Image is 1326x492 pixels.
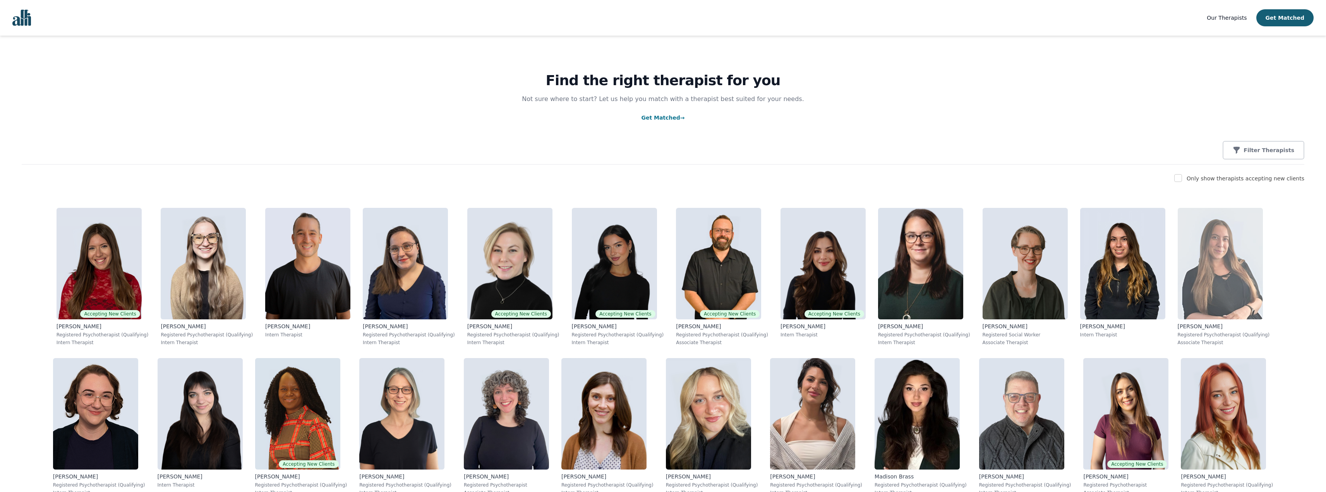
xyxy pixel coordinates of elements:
[158,358,243,470] img: Christina_Johnson
[161,339,253,346] p: Intern Therapist
[875,473,967,480] p: Madison Brass
[770,482,862,488] p: Registered Psychotherapist (Qualifying)
[1256,9,1314,26] button: Get Matched
[80,310,140,318] span: Accepting New Clients
[1178,339,1270,346] p: Associate Therapist
[12,10,31,26] img: alli logo
[259,202,357,352] a: Kavon_Banejad[PERSON_NAME]Intern Therapist
[57,208,142,319] img: Alisha_Levine
[1181,482,1273,488] p: Registered Psychotherapist (Qualifying)
[979,358,1064,470] img: David_Newman
[983,322,1068,330] p: [PERSON_NAME]
[1172,202,1276,352] a: Shannon_Vokes[PERSON_NAME]Registered Psychotherapist (Qualifying)Associate Therapist
[781,322,866,330] p: [PERSON_NAME]
[566,202,670,352] a: Alyssa_TweedieAccepting New Clients[PERSON_NAME]Registered Psychotherapist (Qualifying)Intern The...
[666,358,751,470] img: Vanessa_Morcone
[255,482,347,488] p: Registered Psychotherapist (Qualifying)
[878,339,970,346] p: Intern Therapist
[1074,202,1172,352] a: Mariangela_Servello[PERSON_NAME]Intern Therapist
[561,473,654,480] p: [PERSON_NAME]
[666,482,758,488] p: Registered Psychotherapist (Qualifying)
[359,358,444,470] img: Meghan_Dudley
[979,473,1071,480] p: [PERSON_NAME]
[363,339,455,346] p: Intern Therapist
[561,482,654,488] p: Registered Psychotherapist (Qualifying)
[1107,460,1167,468] span: Accepting New Clients
[1223,141,1304,159] button: Filter Therapists
[1083,473,1168,480] p: [PERSON_NAME]
[1207,15,1247,21] span: Our Therapists
[1178,332,1270,338] p: Registered Psychotherapist (Qualifying)
[1083,482,1168,488] p: Registered Psychotherapist
[57,322,149,330] p: [PERSON_NAME]
[53,358,138,470] img: Rose_Willow
[363,332,455,338] p: Registered Psychotherapist (Qualifying)
[700,310,760,318] span: Accepting New Clients
[515,94,812,104] p: Not sure where to start? Let us help you match with a therapist best suited for your needs.
[467,339,559,346] p: Intern Therapist
[464,358,549,470] img: Jordan_Nardone
[875,358,960,470] img: Madison_Brass
[976,202,1074,352] a: Claire_Cummings[PERSON_NAME]Registered Social WorkerAssociate Therapist
[979,482,1071,488] p: Registered Psychotherapist (Qualifying)
[57,339,149,346] p: Intern Therapist
[1178,322,1270,330] p: [PERSON_NAME]
[363,322,455,330] p: [PERSON_NAME]
[265,322,350,330] p: [PERSON_NAME]
[572,208,657,319] img: Alyssa_Tweedie
[572,339,664,346] p: Intern Therapist
[22,73,1304,88] h1: Find the right therapist for you
[983,208,1068,319] img: Claire_Cummings
[641,115,684,121] a: Get Matched
[1080,208,1165,319] img: Mariangela_Servello
[57,332,149,338] p: Registered Psychotherapist (Qualifying)
[161,332,253,338] p: Registered Psychotherapist (Qualifying)
[359,473,451,480] p: [PERSON_NAME]
[161,208,246,319] img: Faith_Woodley
[983,339,1068,346] p: Associate Therapist
[770,473,862,480] p: [PERSON_NAME]
[50,202,155,352] a: Alisha_LevineAccepting New Clients[PERSON_NAME]Registered Psychotherapist (Qualifying)Intern Ther...
[774,202,872,352] a: Saba_SalemiAccepting New Clients[PERSON_NAME]Intern Therapist
[561,358,647,470] img: Taylor_Watson
[878,322,970,330] p: [PERSON_NAME]
[572,322,664,330] p: [PERSON_NAME]
[878,332,970,338] p: Registered Psychotherapist (Qualifying)
[363,208,448,319] img: Vanessa_McCulloch
[1083,358,1168,470] img: Natalie_Taylor
[1181,358,1266,470] img: Lacy_Hunter
[464,473,549,480] p: [PERSON_NAME]
[1080,332,1165,338] p: Intern Therapist
[491,310,551,318] span: Accepting New Clients
[53,482,145,488] p: Registered Psychotherapist (Qualifying)
[467,208,552,319] img: Jocelyn_Crawford
[572,332,664,338] p: Registered Psychotherapist (Qualifying)
[154,202,259,352] a: Faith_Woodley[PERSON_NAME]Registered Psychotherapist (Qualifying)Intern Therapist
[875,482,967,488] p: Registered Psychotherapist (Qualifying)
[265,208,350,319] img: Kavon_Banejad
[158,473,243,480] p: [PERSON_NAME]
[872,202,976,352] a: Andrea_Nordby[PERSON_NAME]Registered Psychotherapist (Qualifying)Intern Therapist
[781,332,866,338] p: Intern Therapist
[983,332,1068,338] p: Registered Social Worker
[805,310,864,318] span: Accepting New Clients
[265,332,350,338] p: Intern Therapist
[676,339,768,346] p: Associate Therapist
[595,310,655,318] span: Accepting New Clients
[680,115,685,121] span: →
[770,358,855,470] img: Fernanda_Bravo
[359,482,451,488] p: Registered Psychotherapist (Qualifying)
[255,473,347,480] p: [PERSON_NAME]
[161,322,253,330] p: [PERSON_NAME]
[1187,175,1304,182] label: Only show therapists accepting new clients
[1080,322,1165,330] p: [PERSON_NAME]
[1178,208,1263,319] img: Shannon_Vokes
[464,482,549,488] p: Registered Psychotherapist
[781,208,866,319] img: Saba_Salemi
[666,473,758,480] p: [PERSON_NAME]
[467,322,559,330] p: [PERSON_NAME]
[1181,473,1273,480] p: [PERSON_NAME]
[158,482,243,488] p: Intern Therapist
[461,202,566,352] a: Jocelyn_CrawfordAccepting New Clients[PERSON_NAME]Registered Psychotherapist (Qualifying)Intern T...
